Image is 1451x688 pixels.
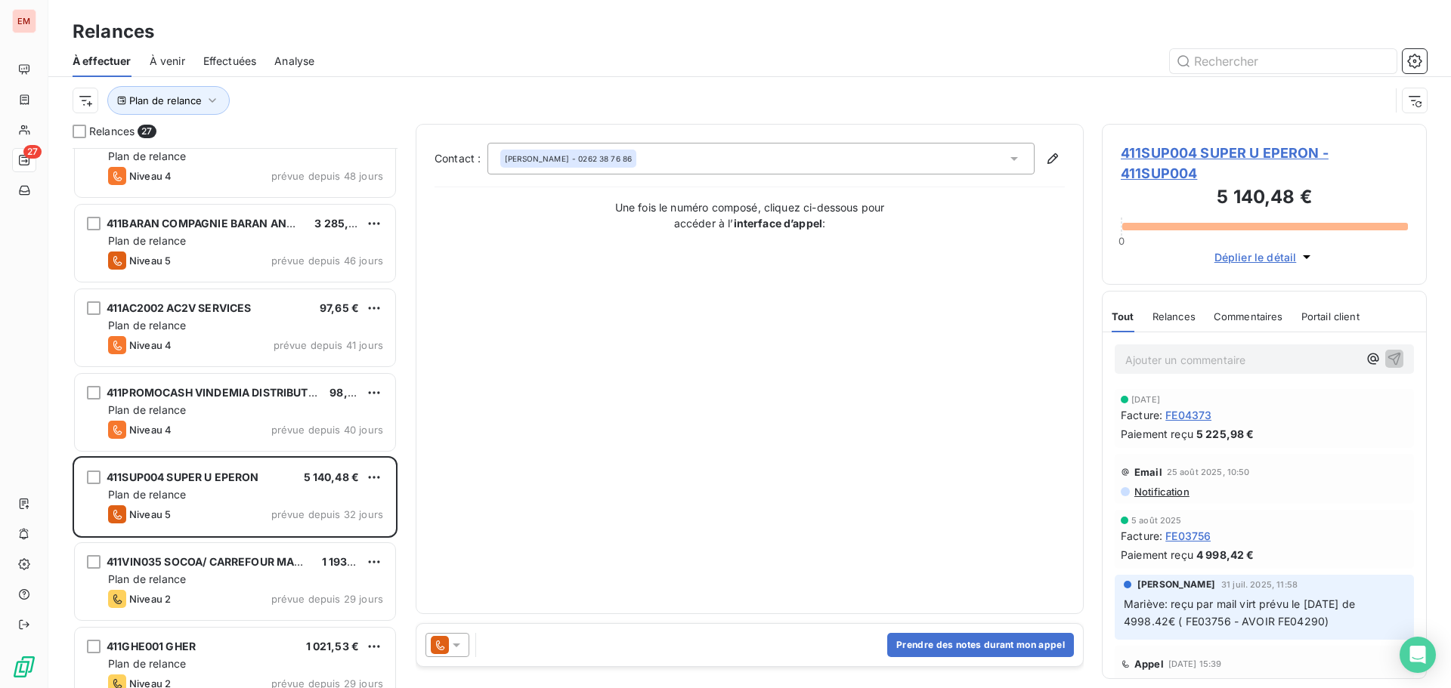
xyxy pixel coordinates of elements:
[306,640,360,653] span: 1 021,53 €
[1134,658,1164,670] span: Appel
[73,148,398,688] div: grid
[1121,143,1408,184] span: 411SUP004 SUPER U EPERON - 411SUP004
[1134,466,1162,478] span: Email
[129,424,172,436] span: Niveau 4
[107,86,230,115] button: Plan de relance
[1152,310,1196,322] span: Relances
[1118,235,1125,247] span: 0
[1165,407,1211,423] span: FE04373
[274,54,314,69] span: Analyse
[1133,486,1190,498] span: Notification
[129,593,171,605] span: Niveau 2
[1214,249,1297,265] span: Déplier le détail
[203,54,257,69] span: Effectuées
[1400,637,1436,673] div: Open Intercom Messenger
[271,508,383,520] span: prévue depuis 32 jours
[1165,528,1211,544] span: FE03756
[1131,516,1182,525] span: 5 août 2025
[1121,184,1408,214] h3: 5 140,48 €
[271,170,383,182] span: prévue depuis 48 jours
[73,18,154,45] h3: Relances
[887,633,1074,657] button: Prendre des notes durant mon appel
[108,319,186,332] span: Plan de relance
[599,199,901,231] p: Une fois le numéro composé, cliquez ci-dessous pour accéder à l’ :
[1131,395,1160,404] span: [DATE]
[1196,426,1255,442] span: 5 225,98 €
[107,217,355,230] span: 411BARAN COMPAGNIE BARAN AND CO INVEST
[734,217,823,230] strong: interface d’appel
[108,150,186,162] span: Plan de relance
[1112,310,1134,322] span: Tout
[89,124,135,139] span: Relances
[108,488,186,501] span: Plan de relance
[314,217,371,230] span: 3 285,77 €
[271,255,383,267] span: prévue depuis 46 jours
[1168,659,1222,668] span: [DATE] 15:39
[274,339,383,351] span: prévue depuis 41 jours
[107,555,396,568] span: 411VIN035 SOCOA/ CARREFOUR MARKET LES AVIRONS
[1221,580,1298,589] span: 31 juil. 2025, 11:58
[1214,310,1283,322] span: Commentaires
[1121,547,1193,563] span: Paiement reçu
[12,9,36,33] div: EM
[322,555,376,568] span: 1 193,50 €
[129,508,171,520] span: Niveau 5
[129,339,172,351] span: Niveau 4
[107,301,251,314] span: 411AC2002 AC2V SERVICES
[320,301,359,314] span: 97,65 €
[138,125,156,138] span: 27
[108,403,186,416] span: Plan de relance
[129,255,171,267] span: Niveau 5
[107,470,259,483] span: 411SUP004 SUPER U EPERON
[107,640,196,653] span: 411GHE001 GHER
[505,153,632,164] div: - 0262 38 76 86
[108,572,186,585] span: Plan de relance
[271,593,383,605] span: prévue depuis 29 jours
[129,170,172,182] span: Niveau 4
[107,386,407,399] span: 411PROMOCASH VINDEMIA DISTRIBUTION / PROMOCASH
[1196,547,1255,563] span: 4 998,42 €
[150,54,185,69] span: À venir
[1121,407,1162,423] span: Facture :
[1301,310,1360,322] span: Portail client
[1124,597,1358,628] span: Mariève: reçu par mail virt prévu le [DATE] de 4998.42€ ( FE03756 - AVOIR FE04290)
[1121,528,1162,544] span: Facture :
[108,234,186,247] span: Plan de relance
[23,145,42,159] span: 27
[304,470,360,483] span: 5 140,48 €
[12,655,36,679] img: Logo LeanPay
[435,151,487,166] label: Contact :
[129,94,202,106] span: Plan de relance
[1121,426,1193,442] span: Paiement reçu
[329,386,371,399] span: 98,95 €
[108,657,186,670] span: Plan de relance
[1167,467,1250,477] span: 25 août 2025, 10:50
[1170,49,1397,73] input: Rechercher
[73,54,131,69] span: À effectuer
[505,153,569,164] span: [PERSON_NAME]
[1210,248,1320,266] button: Déplier le détail
[271,424,383,436] span: prévue depuis 40 jours
[1137,578,1215,591] span: [PERSON_NAME]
